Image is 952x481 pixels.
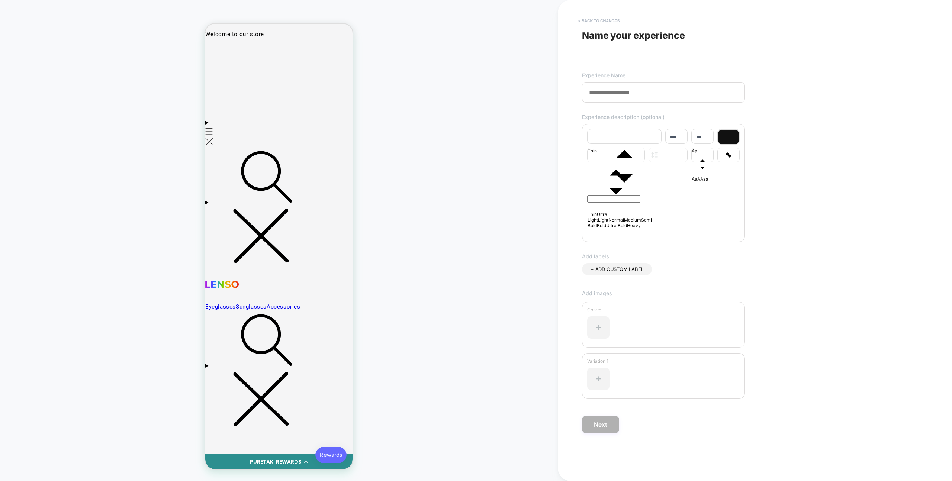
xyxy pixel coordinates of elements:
button: < Back to changes [575,15,624,27]
button: Underline [595,166,600,172]
button: Next [582,416,619,433]
a: Sunglasses [30,280,61,287]
span: Add labels [582,253,609,259]
p: Variation 1 [587,358,740,364]
button: Strike [604,166,608,172]
span: Add images [582,290,853,296]
p: Control [587,307,740,313]
span: + ADD CUSTOM LABEL [591,266,643,272]
iframe: Button to open loyalty program pop-up [110,423,141,439]
span: transform [692,148,713,182]
div: PURETAKI REWARDS [45,434,96,442]
button: Bullet list [620,166,624,172]
button: Ordered list [612,166,616,172]
a: Accessories [61,280,95,287]
button: Right to Left [628,166,633,172]
span: Experience description (optional) [582,114,665,120]
img: line height [651,152,658,158]
span: fontWeight [588,148,652,228]
span: Experience Name [582,72,625,78]
button: Italic [587,166,592,172]
span: Name your experience [582,30,685,41]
